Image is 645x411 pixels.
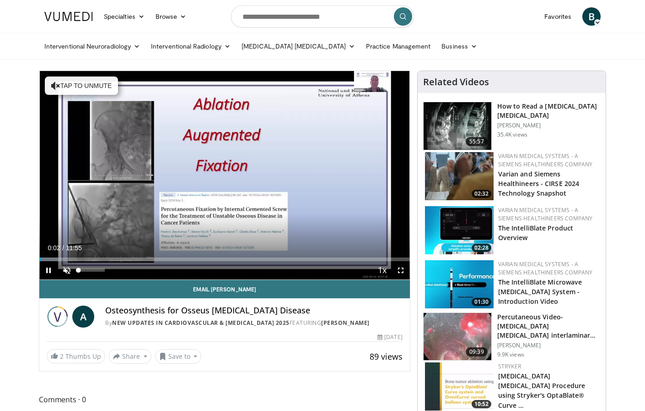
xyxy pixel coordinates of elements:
h3: How to Read a [MEDICAL_DATA] [MEDICAL_DATA] [497,102,600,120]
button: Pause [39,261,58,279]
span: 01:30 [472,298,491,306]
a: 09:39 Percutaneous Video-[MEDICAL_DATA] [MEDICAL_DATA] interlaminar L5-S1 (PELD) [PERSON_NAME] 9.... [423,312,600,361]
span: 2 [60,352,64,361]
a: [PERSON_NAME] [321,319,370,327]
button: Share [109,349,151,364]
a: Interventional Neuroradiology [39,37,145,55]
h3: Percutaneous Video-[MEDICAL_DATA] [MEDICAL_DATA] interlaminar L5-S1 (PELD) [497,312,600,340]
a: 10:52 [425,362,494,411]
span: 0:02 [48,244,60,252]
img: 8fac1a79-a78b-4966-a978-874ddf9a9948.150x105_q85_crop-smart_upscale.jpg [424,313,491,361]
img: 9dd24252-e4f0-4a32-aaaa-d603767551b7.150x105_q85_crop-smart_upscale.jpg [425,260,494,308]
div: Progress Bar [39,258,410,261]
button: Unmute [58,261,76,279]
img: VuMedi Logo [44,12,93,21]
a: Stryker [498,362,521,370]
input: Search topics, interventions [231,5,414,27]
p: 9.9K views [497,351,524,358]
span: 09:39 [466,347,488,356]
a: The IntelliBlate Product Overview [498,224,573,242]
a: Varian Medical Systems - A Siemens Healthineers Company [498,152,593,168]
a: B [582,7,601,26]
span: / [62,244,64,252]
span: 89 views [370,351,403,362]
span: 55:57 [466,137,488,146]
p: [PERSON_NAME] [497,122,600,129]
video-js: Video Player [39,71,410,280]
span: Comments 0 [39,394,410,406]
a: New Updates in Cardiovascular & [MEDICAL_DATA] 2025 [112,319,290,327]
span: 02:28 [472,244,491,252]
div: [DATE] [377,333,402,341]
img: e21b9506-2e6f-46d3-a4b3-e183d5d2d9ac.150x105_q85_crop-smart_upscale.jpg [425,206,494,254]
span: 02:32 [472,190,491,198]
a: 02:28 [425,206,494,254]
a: [MEDICAL_DATA] [MEDICAL_DATA] Procedure using Stryker's OptaBlate® Curve … [498,372,585,409]
a: 55:57 How to Read a [MEDICAL_DATA] [MEDICAL_DATA] [PERSON_NAME] 35.4K views [423,102,600,150]
div: Volume Level [78,269,104,272]
button: Save to [155,349,202,364]
p: [PERSON_NAME] [497,342,600,349]
a: Favorites [539,7,577,26]
h4: Osteosynthesis for Osseus [MEDICAL_DATA] Disease [105,306,402,316]
p: 35.4K views [497,131,527,138]
a: Specialties [98,7,150,26]
button: Fullscreen [392,261,410,279]
button: Tap to unmute [45,77,118,95]
a: Varian Medical Systems - A Siemens Healthineers Company [498,260,593,276]
a: 02:32 [425,152,494,200]
a: 2 Thumbs Up [47,349,105,363]
a: Practice Management [360,37,436,55]
a: Varian and Siemens Healthineers - CIRSE 2024 Technology Snapshot [498,170,580,197]
span: 10:52 [472,400,491,408]
img: c3af100c-e70b-45d5-a149-e8d9e5b4c33f.150x105_q85_crop-smart_upscale.jpg [425,152,494,200]
div: By FEATURING [105,319,402,327]
h4: Related Videos [423,77,489,88]
a: Varian Medical Systems - A Siemens Healthineers Company [498,206,593,222]
a: A [72,306,94,328]
a: [MEDICAL_DATA] [MEDICAL_DATA] [236,37,360,55]
img: b47c832f-d84e-4c5d-8811-00369440eda2.150x105_q85_crop-smart_upscale.jpg [424,102,491,150]
button: Playback Rate [373,261,392,279]
a: Interventional Radiology [145,37,236,55]
a: Email [PERSON_NAME] [39,280,410,298]
a: Business [436,37,483,55]
a: 01:30 [425,260,494,308]
a: The IntelliBlate Microwave [MEDICAL_DATA] System - Introduction Video [498,278,582,306]
a: Browse [150,7,192,26]
img: New Updates in Cardiovascular & Interventional Radiology 2025 [47,306,69,328]
img: 0f0d9d51-420c-42d6-ac87-8f76a25ca2f4.150x105_q85_crop-smart_upscale.jpg [425,362,494,411]
span: 11:55 [66,244,82,252]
